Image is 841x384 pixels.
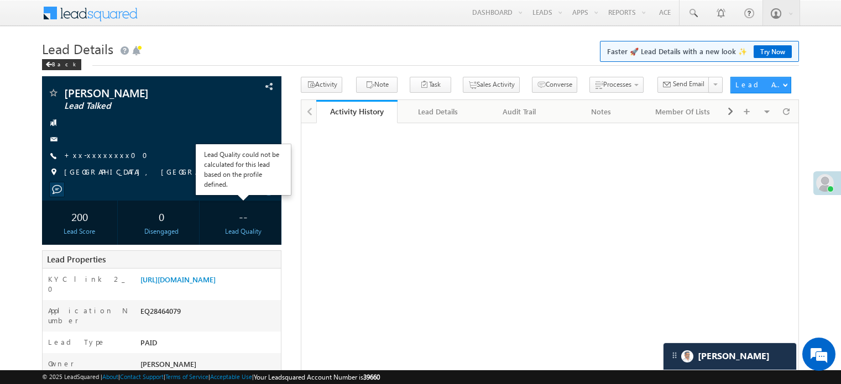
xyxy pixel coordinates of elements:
span: Processes [603,80,631,88]
div: 200 [45,206,114,227]
a: Try Now [754,45,792,58]
span: Carter [698,351,770,361]
div: Lead Actions [735,80,782,90]
a: Terms of Service [165,373,208,380]
div: 0 [127,206,196,227]
div: Notes [570,105,632,118]
button: Activity [301,77,342,93]
label: Lead Type [48,337,106,347]
span: [GEOGRAPHIC_DATA], [GEOGRAPHIC_DATA] [64,167,242,178]
span: Lead Details [42,40,113,57]
a: +xx-xxxxxxxx00 [64,150,154,160]
button: Note [356,77,398,93]
a: [URL][DOMAIN_NAME] [140,275,216,284]
button: Send Email [657,77,709,93]
span: Lead Properties [47,254,106,265]
span: [PERSON_NAME] [64,87,212,98]
a: Acceptable Use [210,373,252,380]
div: EQ28464079 [138,306,281,321]
label: Application Number [48,306,129,325]
div: Lead Quality [208,227,278,236]
a: Audit Trail [479,100,561,123]
div: Member Of Lists [651,105,714,118]
a: Back [42,59,87,68]
div: -- [208,206,278,227]
a: Lead Details [398,100,479,123]
div: carter-dragCarter[PERSON_NAME] [663,343,797,370]
button: Lead Actions [730,77,791,93]
div: Activity History [325,106,389,117]
span: [PERSON_NAME] [140,359,196,369]
a: Notes [561,100,642,123]
img: Carter [681,350,693,362]
span: Send Email [673,79,704,89]
button: Task [410,77,451,93]
div: Lead Score [45,227,114,236]
label: KYC link 2_0 [48,274,129,294]
a: Member Of Lists [642,100,724,123]
a: Contact Support [120,373,164,380]
div: Lead Quality could not be calculated for this lead based on the profile defined. [204,150,283,190]
span: Your Leadsquared Account Number is [254,373,380,381]
span: Lead Talked [64,101,212,112]
button: Converse [532,77,577,93]
button: Processes [589,77,644,93]
span: © 2025 LeadSquared | | | | | [42,372,380,382]
div: PAID [138,337,281,353]
a: Activity History [316,100,398,123]
button: Sales Activity [463,77,520,93]
span: Faster 🚀 Lead Details with a new look ✨ [607,46,792,57]
span: 39660 [363,373,380,381]
label: Owner [48,359,74,369]
div: Audit Trail [488,105,551,118]
div: Disengaged [127,227,196,236]
div: Lead Details [406,105,469,118]
a: About [102,373,118,380]
div: Back [42,59,81,70]
img: carter-drag [670,351,679,360]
